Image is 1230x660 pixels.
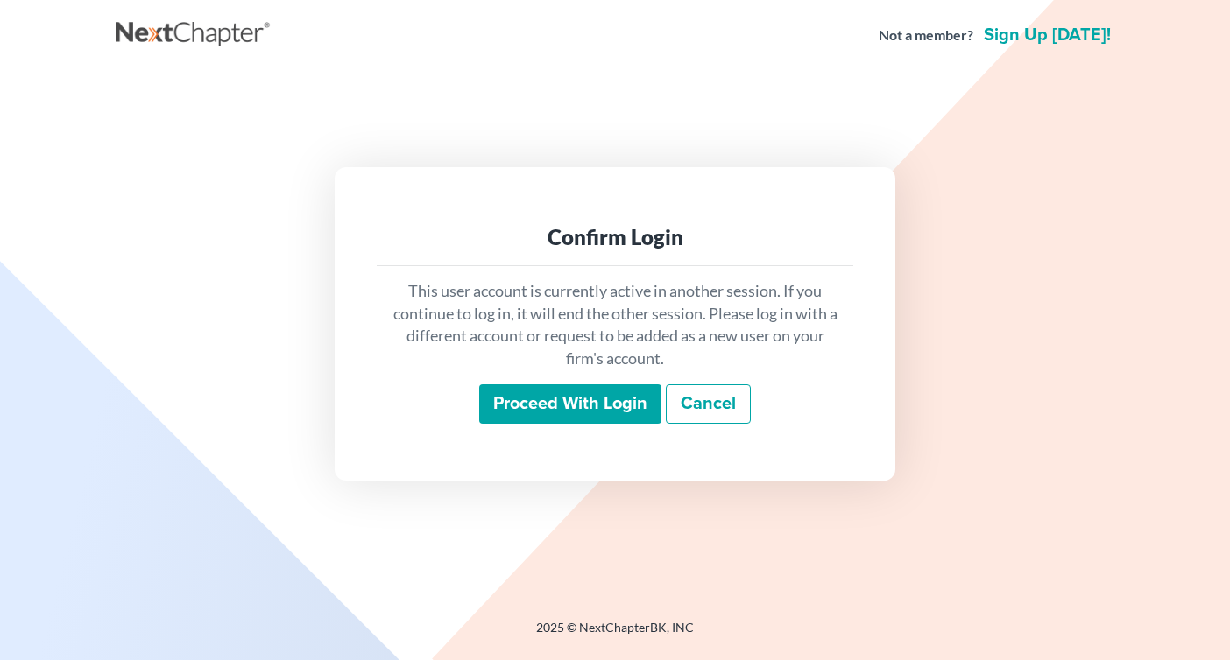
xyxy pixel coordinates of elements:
p: This user account is currently active in another session. If you continue to log in, it will end ... [391,280,839,370]
div: Confirm Login [391,223,839,251]
a: Sign up [DATE]! [980,26,1114,44]
input: Proceed with login [479,384,661,425]
strong: Not a member? [879,25,973,46]
a: Cancel [666,384,751,425]
div: 2025 © NextChapterBK, INC [116,619,1114,650]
